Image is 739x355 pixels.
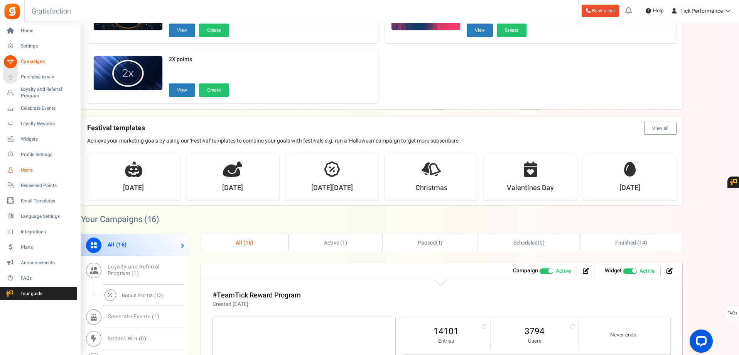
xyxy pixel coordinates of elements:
strong: Widget [605,267,622,275]
span: 1 [133,269,137,277]
span: All ( ) [236,239,253,247]
a: FAQs [3,272,77,285]
span: FAQs [727,306,737,321]
a: Email Templates [3,194,77,207]
a: Home [3,24,77,37]
button: Create [497,24,526,37]
span: 1 [342,239,345,247]
span: Paused [418,239,436,247]
button: Create [199,83,229,97]
strong: Valentines Day [507,183,554,193]
strong: Christmas [415,183,447,193]
small: Never ends [587,331,660,339]
a: Plans [3,241,77,254]
span: Tick Performance [680,7,723,15]
a: Integrations [3,225,77,238]
small: Entries [410,338,483,345]
span: Language Settings [21,213,75,220]
h2: Your Campaigns ( ) [81,216,160,223]
span: Profile Settings [21,151,75,158]
span: Widgets [21,136,75,143]
span: Integrations [21,229,75,235]
span: 16 [118,241,125,249]
span: Finished ( ) [615,239,647,247]
a: Celebrate Events [3,102,77,115]
span: 1 [154,313,158,321]
span: 13 [156,292,162,299]
a: Campaigns [3,55,77,68]
strong: [DATE] [222,183,243,193]
span: Active [556,267,571,275]
span: ( ) [418,239,443,247]
img: Recommended Campaigns [94,56,162,91]
p: Created [DATE] [213,301,301,308]
a: Language Settings [3,210,77,223]
span: Loyalty and Referral Program ( ) [108,263,160,277]
a: Profile Settings [3,148,77,161]
span: Redeemed Points [21,182,75,189]
span: Celebrate Events [21,105,75,112]
a: 3794 [498,325,571,338]
a: Help [643,5,667,17]
a: Loyalty Rewards [3,117,77,130]
a: Users [3,163,77,177]
span: Settings [21,43,75,49]
span: Plans [21,244,75,251]
button: View [169,83,195,97]
span: All ( ) [108,241,127,249]
span: Celebrate Events ( ) [108,313,160,321]
button: View [467,24,493,37]
span: Home [21,27,75,34]
span: Active ( ) [324,239,347,247]
h3: Gratisfaction [23,4,79,19]
a: Widgets [3,132,77,146]
span: Users [21,167,75,173]
span: ( ) [513,239,545,247]
span: Email Templates [21,198,75,204]
span: Active [639,267,655,275]
span: 1 [438,239,441,247]
button: View all [644,122,677,135]
span: Purchase to win [21,74,75,80]
h4: Festival templates [87,122,677,135]
span: Scheduled [513,239,538,247]
span: 16 [245,239,251,247]
a: 14101 [410,325,483,338]
strong: [DATE] [123,183,144,193]
a: Book a call [582,5,619,17]
a: Loyalty and Referral Program [3,86,77,99]
a: Redeemed Points [3,179,77,192]
span: 0 [141,335,144,343]
span: Loyalty and Referral Program [21,86,77,99]
span: Announcements [21,260,75,266]
span: 0 [540,239,543,247]
img: Gratisfaction [3,3,21,20]
li: Widget activated [599,267,661,276]
button: Create [199,24,229,37]
strong: 2X points [169,56,229,63]
span: Tour guide [3,290,57,297]
strong: [DATE][DATE] [311,183,353,193]
span: Bonus Points ( ) [122,292,164,299]
span: Instant Win ( ) [108,335,147,343]
strong: Campaign [513,267,538,275]
span: Help [651,7,664,15]
a: #TeamTick Reward Program [213,290,301,301]
strong: [DATE] [619,183,640,193]
a: Announcements [3,256,77,269]
span: FAQs [21,275,75,282]
button: View [169,24,195,37]
a: Purchase to win [3,71,77,84]
small: Users [498,338,571,345]
span: Campaigns [21,58,75,65]
a: Settings [3,40,77,53]
span: 16 [147,213,157,226]
span: Loyalty Rewards [21,121,75,127]
p: Achieve your marketing goals by using our 'Festival' templates to combine your goals with festiva... [87,137,677,145]
span: 14 [639,239,645,247]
